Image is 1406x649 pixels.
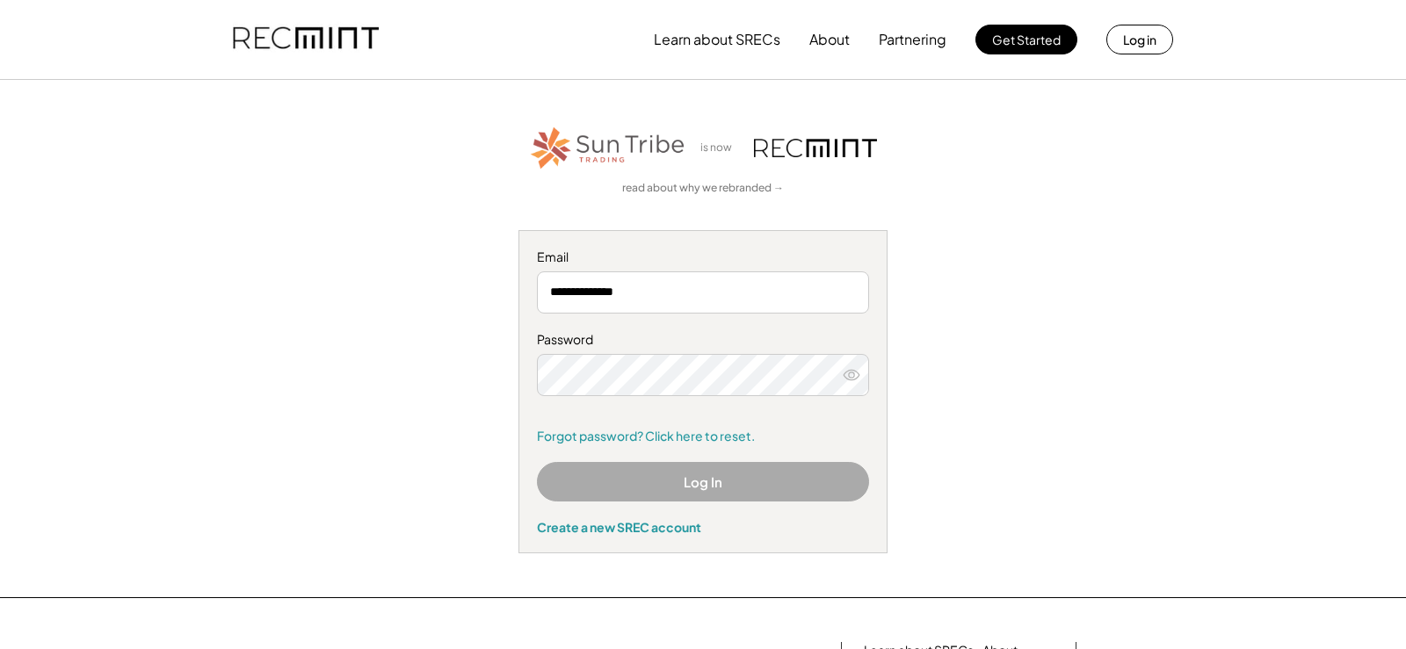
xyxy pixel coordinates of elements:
[537,462,869,501] button: Log In
[809,22,850,57] button: About
[654,22,780,57] button: Learn about SRECs
[879,22,946,57] button: Partnering
[622,181,784,196] a: read about why we rebranded →
[537,249,869,266] div: Email
[537,428,869,445] a: Forgot password? Click here to reset.
[754,139,877,157] img: recmint-logotype%403x.png
[537,519,869,535] div: Create a new SREC account
[975,25,1077,54] button: Get Started
[1106,25,1173,54] button: Log in
[233,10,379,69] img: recmint-logotype%403x.png
[696,141,745,155] div: is now
[537,331,869,349] div: Password
[529,124,687,172] img: STT_Horizontal_Logo%2B-%2BColor.png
